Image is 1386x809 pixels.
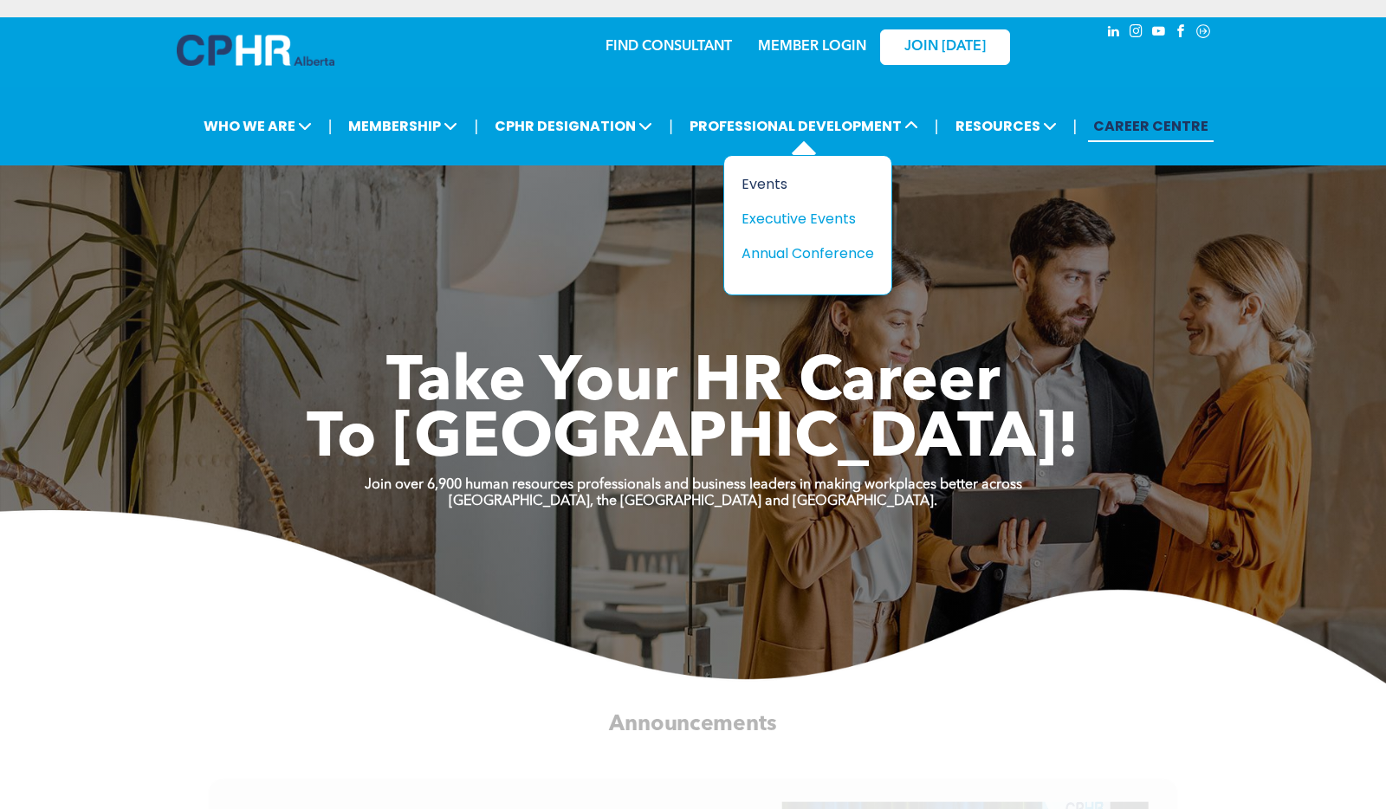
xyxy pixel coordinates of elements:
[328,108,333,144] li: |
[609,713,776,735] span: Announcements
[449,495,937,508] strong: [GEOGRAPHIC_DATA], the [GEOGRAPHIC_DATA] and [GEOGRAPHIC_DATA].
[489,110,657,142] span: CPHR DESIGNATION
[742,243,874,264] a: Annual Conference
[684,110,923,142] span: PROFESSIONAL DEVELOPMENT
[758,40,866,54] a: MEMBER LOGIN
[742,173,861,195] div: Events
[1073,108,1078,144] li: |
[1194,22,1213,45] a: Social network
[1126,22,1145,45] a: instagram
[742,243,861,264] div: Annual Conference
[198,110,317,142] span: WHO WE ARE
[177,35,334,66] img: A blue and white logo for cp alberta
[950,110,1062,142] span: RESOURCES
[606,40,732,54] a: FIND CONSULTANT
[307,409,1079,471] span: To [GEOGRAPHIC_DATA]!
[669,108,673,144] li: |
[386,353,1001,415] span: Take Your HR Career
[935,108,939,144] li: |
[343,110,463,142] span: MEMBERSHIP
[742,173,874,195] a: Events
[880,29,1010,65] a: JOIN [DATE]
[1088,110,1214,142] a: CAREER CENTRE
[474,108,478,144] li: |
[742,208,874,230] a: Executive Events
[365,478,1022,492] strong: Join over 6,900 human resources professionals and business leaders in making workplaces better ac...
[904,39,986,55] span: JOIN [DATE]
[1149,22,1168,45] a: youtube
[742,208,861,230] div: Executive Events
[1171,22,1190,45] a: facebook
[1104,22,1123,45] a: linkedin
